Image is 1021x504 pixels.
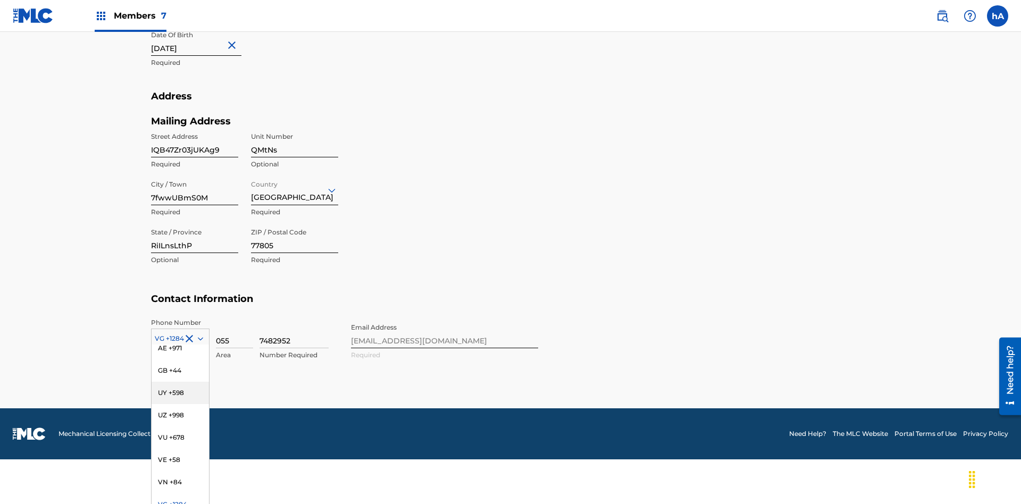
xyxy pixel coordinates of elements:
h5: Contact Information [151,293,870,318]
p: Required [251,207,338,217]
div: Help [959,5,981,27]
img: MLC Logo [13,8,54,23]
div: VU +678 [152,426,209,449]
img: help [964,10,976,22]
p: Required [251,255,338,265]
div: AE +971 [152,337,209,359]
a: Need Help? [789,429,826,439]
label: Country [251,173,278,189]
iframe: Resource Center [991,333,1021,421]
a: Portal Terms of Use [894,429,957,439]
div: [GEOGRAPHIC_DATA] [251,177,338,203]
a: Privacy Policy [963,429,1008,439]
p: Number Required [260,350,329,360]
p: Required [151,58,338,68]
div: GB +44 [152,359,209,382]
p: Optional [151,255,238,265]
p: Area [216,350,253,360]
span: Mechanical Licensing Collective © 2025 [58,429,182,439]
h5: Address [151,90,870,115]
button: Close [225,29,241,61]
iframe: Chat Widget [968,453,1021,504]
a: Public Search [932,5,953,27]
div: VN +84 [152,471,209,493]
div: User Menu [987,5,1008,27]
h5: Mailing Address [151,115,338,128]
img: logo [13,427,46,440]
div: UY +598 [152,382,209,404]
div: VE +58 [152,449,209,471]
p: Required [151,159,238,169]
p: Optional [251,159,338,169]
div: Drag [964,464,981,495]
img: search [936,10,949,22]
img: Top Rightsholders [95,10,107,22]
p: Required [151,207,238,217]
div: UZ +998 [152,404,209,426]
span: 7 [161,11,166,21]
a: The MLC Website [833,429,888,439]
span: Members [114,10,166,22]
